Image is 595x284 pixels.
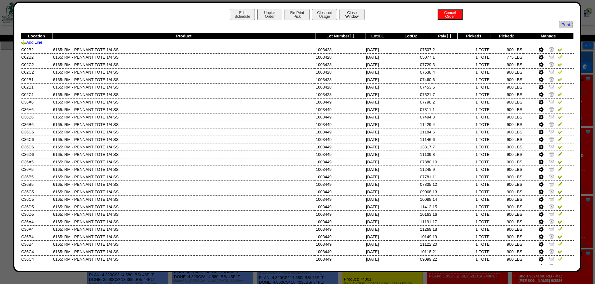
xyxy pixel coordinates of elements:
[457,225,490,233] td: 1 TOTE
[523,33,573,39] th: Manage
[558,77,563,82] img: Verify Pick
[365,225,390,233] td: [DATE]
[390,210,432,218] td: 10163
[457,195,490,203] td: 1 TOTE
[52,248,315,255] td: 6165: RM - PENNANT TOTE 1/4 SS
[315,225,365,233] td: 1003449
[490,203,523,210] td: 900 LBS
[432,225,457,233] td: 18
[390,98,432,106] td: 07798
[457,173,490,181] td: 1 TOTE
[21,143,52,151] td: C36D6
[432,166,457,173] td: 9
[457,151,490,158] td: 1 TOTE
[52,128,315,136] td: 6165: RM - PENNANT TOTE 1/4 SS
[432,240,457,248] td: 20
[432,91,457,98] td: 7
[549,189,554,194] img: Zero Item and Verify
[365,61,390,68] td: [DATE]
[365,136,390,143] td: [DATE]
[549,174,554,179] img: Zero Item and Verify
[312,9,337,20] button: CloseoutUsage
[432,106,457,113] td: 1
[390,143,432,151] td: 13317
[365,46,390,53] td: [DATE]
[21,76,52,83] td: C02B1
[21,233,52,240] td: C36B4
[457,181,490,188] td: 1 TOTE
[457,203,490,210] td: 1 TOTE
[558,122,563,127] img: Verify Pick
[21,33,52,39] th: Location
[390,46,432,53] td: 07507
[21,40,26,45] img: Add Item to Order
[457,61,490,68] td: 1 TOTE
[549,152,554,156] img: Zero Item and Verify
[390,151,432,158] td: 11139
[315,240,365,248] td: 1003449
[457,68,490,76] td: 1 TOTE
[457,218,490,225] td: 1 TOTE
[365,210,390,218] td: [DATE]
[390,113,432,121] td: 07494
[549,77,554,82] img: Zero Item and Verify
[549,256,554,261] img: Zero Item and Verify
[21,188,52,195] td: C36C5
[438,9,463,20] button: CancelOrder
[558,226,563,231] img: Verify Pick
[490,143,523,151] td: 900 LBS
[52,76,315,83] td: 6165: RM - PENNANT TOTE 1/4 SS
[457,128,490,136] td: 1 TOTE
[490,128,523,136] td: 900 LBS
[432,136,457,143] td: 6
[315,76,365,83] td: 1003428
[21,106,52,113] td: C36A6
[390,76,432,83] td: 07460
[490,188,523,195] td: 900 LBS
[432,210,457,218] td: 16
[457,46,490,53] td: 1 TOTE
[390,128,432,136] td: 11184
[52,113,315,121] td: 6165: RM - PENNANT TOTE 1/4 SS
[52,121,315,128] td: 6165: RM - PENNANT TOTE 1/4 SS
[549,264,554,269] img: Zero Item and Verify
[457,121,490,128] td: 1 TOTE
[52,173,315,181] td: 6165: RM - PENNANT TOTE 1/4 SS
[558,62,563,67] img: Verify Pick
[457,76,490,83] td: 1 TOTE
[558,129,563,134] img: Verify Pick
[559,22,573,28] a: Print
[285,9,310,20] button: Re-PrintPick
[432,218,457,225] td: 17
[315,98,365,106] td: 1003449
[390,33,432,39] th: LotID2
[365,53,390,61] td: [DATE]
[365,151,390,158] td: [DATE]
[21,151,52,158] td: C36D6
[558,256,563,261] img: Verify Pick
[432,33,457,39] th: Pal#
[365,33,390,39] th: LotID1
[365,98,390,106] td: [DATE]
[365,158,390,166] td: [DATE]
[390,106,432,113] td: 07811
[390,53,432,61] td: 05077
[390,91,432,98] td: 07521
[52,188,315,195] td: 6165: RM - PENNANT TOTE 1/4 SS
[315,136,365,143] td: 1003449
[558,84,563,89] img: Verify Pick
[390,181,432,188] td: 07835
[457,83,490,91] td: 1 TOTE
[52,218,315,225] td: 6165: RM - PENNANT TOTE 1/4 SS
[457,113,490,121] td: 1 TOTE
[390,233,432,240] td: 10149
[490,53,523,61] td: 775 LBS
[432,76,457,83] td: 6
[432,233,457,240] td: 19
[21,240,52,248] td: C36B4
[432,151,457,158] td: 8
[21,91,52,98] td: C02C1
[432,83,457,91] td: 5
[432,53,457,61] td: 1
